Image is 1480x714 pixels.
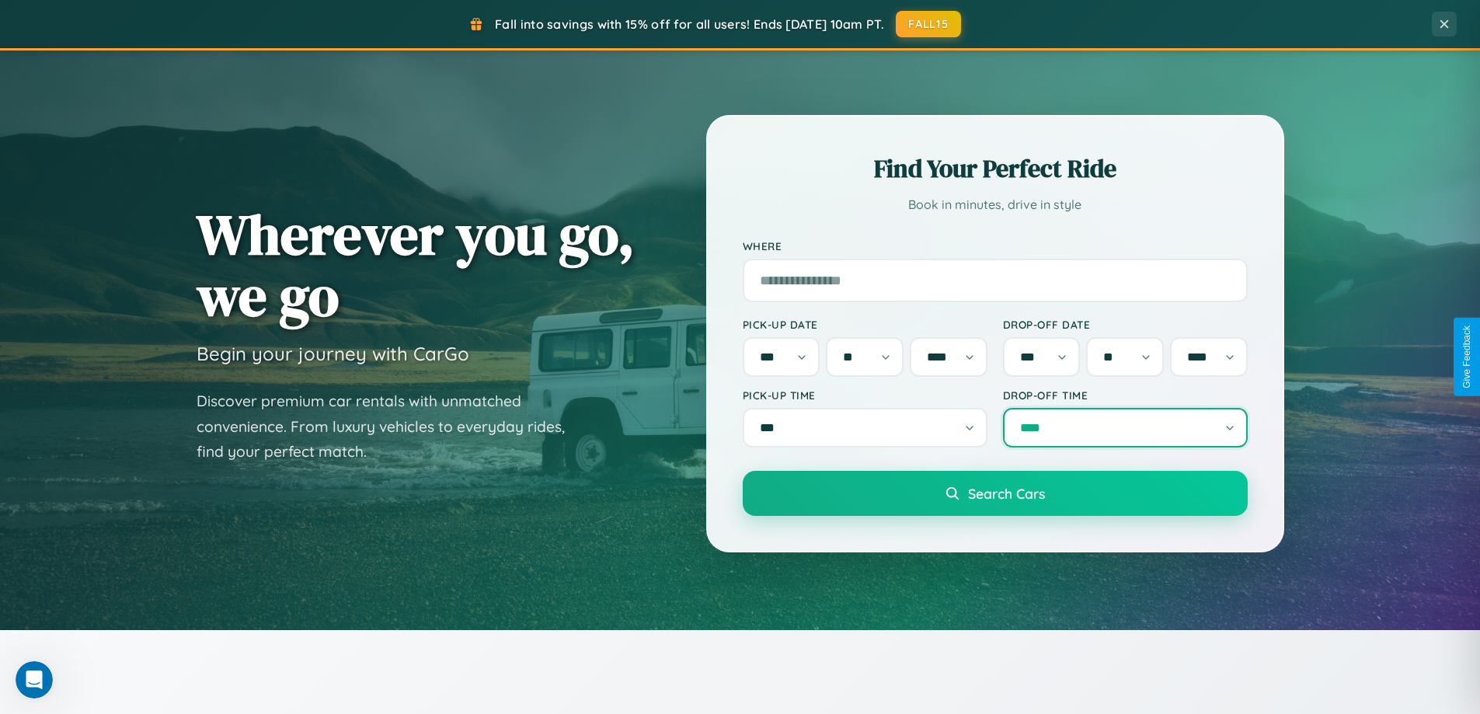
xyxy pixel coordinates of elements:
[743,388,987,402] label: Pick-up Time
[743,193,1248,216] p: Book in minutes, drive in style
[1003,318,1248,331] label: Drop-off Date
[743,471,1248,516] button: Search Cars
[16,661,53,698] iframe: Intercom live chat
[495,16,884,32] span: Fall into savings with 15% off for all users! Ends [DATE] 10am PT.
[197,204,635,326] h1: Wherever you go, we go
[1461,326,1472,388] div: Give Feedback
[743,318,987,331] label: Pick-up Date
[197,388,585,465] p: Discover premium car rentals with unmatched convenience. From luxury vehicles to everyday rides, ...
[896,11,961,37] button: FALL15
[968,485,1045,502] span: Search Cars
[743,152,1248,186] h2: Find Your Perfect Ride
[197,342,469,365] h3: Begin your journey with CarGo
[743,239,1248,253] label: Where
[1003,388,1248,402] label: Drop-off Time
